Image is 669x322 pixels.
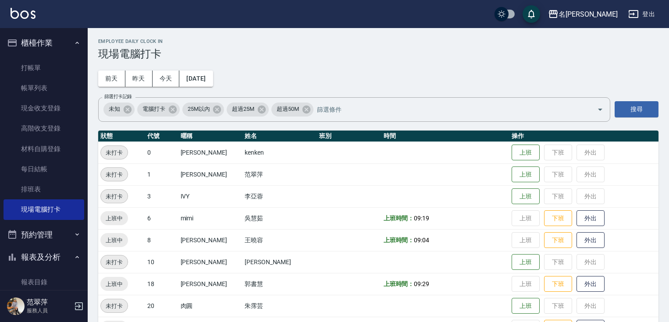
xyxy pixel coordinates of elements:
[4,179,84,199] a: 排班表
[145,251,178,273] td: 10
[145,273,178,295] td: 18
[4,98,84,118] a: 現金收支登錄
[242,251,317,273] td: [PERSON_NAME]
[544,5,621,23] button: 名[PERSON_NAME]
[509,131,658,142] th: 操作
[242,229,317,251] td: 王曉容
[101,192,128,201] span: 未打卡
[101,170,128,179] span: 未打卡
[242,185,317,207] td: 李亞蓉
[137,103,180,117] div: 電腦打卡
[384,215,414,222] b: 上班時間：
[384,280,414,287] b: 上班時間：
[544,276,572,292] button: 下班
[137,105,171,113] span: 電腦打卡
[178,163,242,185] td: [PERSON_NAME]
[27,307,71,315] p: 服務人員
[242,163,317,185] td: 范翠萍
[98,131,145,142] th: 狀態
[178,185,242,207] td: IVY
[4,246,84,269] button: 報表及分析
[145,142,178,163] td: 0
[4,223,84,246] button: 預約管理
[4,32,84,54] button: 櫃檯作業
[625,6,658,22] button: 登出
[4,272,84,292] a: 報表目錄
[179,71,213,87] button: [DATE]
[100,214,128,223] span: 上班中
[178,131,242,142] th: 暱稱
[104,93,132,100] label: 篩選打卡記錄
[512,254,540,270] button: 上班
[4,159,84,179] a: 每日結帳
[178,295,242,317] td: 肉圓
[242,295,317,317] td: 朱霈芸
[576,210,605,226] button: 外出
[7,297,25,315] img: Person
[512,145,540,161] button: 上班
[512,298,540,314] button: 上班
[414,237,429,244] span: 09:04
[4,118,84,138] a: 高階收支登錄
[593,103,607,117] button: Open
[544,210,572,226] button: 下班
[100,280,128,289] span: 上班中
[414,280,429,287] span: 09:29
[98,48,658,60] h3: 現場電腦打卡
[381,131,510,142] th: 時間
[178,229,242,251] td: [PERSON_NAME]
[125,71,153,87] button: 昨天
[414,215,429,222] span: 09:19
[576,232,605,248] button: 外出
[512,166,540,183] button: 上班
[103,105,125,113] span: 未知
[182,103,224,117] div: 25M以內
[178,251,242,273] td: [PERSON_NAME]
[242,131,317,142] th: 姓名
[145,207,178,229] td: 6
[100,236,128,245] span: 上班中
[271,103,313,117] div: 超過50M
[512,188,540,205] button: 上班
[544,232,572,248] button: 下班
[242,273,317,295] td: 郭書慧
[242,207,317,229] td: 吳慧茹
[101,301,128,311] span: 未打卡
[145,185,178,207] td: 3
[227,105,260,113] span: 超過25M
[271,105,304,113] span: 超過50M
[315,102,582,117] input: 篩選條件
[523,5,540,23] button: save
[98,39,658,44] h2: Employee Daily Clock In
[178,273,242,295] td: [PERSON_NAME]
[153,71,180,87] button: 今天
[242,142,317,163] td: kenken
[576,276,605,292] button: 外出
[317,131,381,142] th: 班別
[178,207,242,229] td: mimi
[145,163,178,185] td: 1
[98,71,125,87] button: 前天
[227,103,269,117] div: 超過25M
[4,78,84,98] a: 帳單列表
[145,295,178,317] td: 20
[145,229,178,251] td: 8
[103,103,135,117] div: 未知
[384,237,414,244] b: 上班時間：
[101,148,128,157] span: 未打卡
[27,298,71,307] h5: 范翠萍
[4,58,84,78] a: 打帳單
[145,131,178,142] th: 代號
[4,139,84,159] a: 材料自購登錄
[101,258,128,267] span: 未打卡
[182,105,215,113] span: 25M以內
[178,142,242,163] td: [PERSON_NAME]
[559,9,618,20] div: 名[PERSON_NAME]
[615,101,658,117] button: 搜尋
[4,199,84,219] a: 現場電腦打卡
[11,8,36,19] img: Logo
